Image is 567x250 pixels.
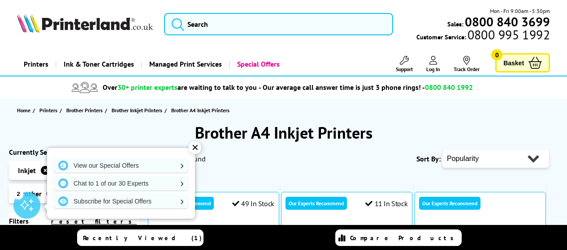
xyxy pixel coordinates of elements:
[419,197,480,210] div: Our Experts Recommend
[286,197,347,210] div: Our Experts Recommend
[447,20,463,28] span: Sales:
[350,234,459,242] span: Compare Products
[171,107,229,114] span: Brother A4 Inkjet Printers
[396,66,413,72] span: Support
[64,53,134,76] span: Ink & Toner Cartridges
[189,141,201,154] div: ✕
[416,154,441,163] span: Sort By:
[232,199,274,208] div: 49 In Stock
[503,57,524,69] span: Basket
[463,17,550,26] a: 0800 840 3699
[51,217,137,225] a: reset filters
[18,189,42,198] span: Brother
[112,106,164,115] a: Brother Inkjet Printers
[141,53,229,76] a: Managed Print Services
[17,13,153,33] img: Printerland Logo
[426,56,440,72] a: Log In
[83,234,202,242] span: Recently Viewed (1)
[259,83,473,92] span: - Our average call answer time is just 3 phone rings! -
[55,53,141,76] a: Ink & Toner Cartridges
[229,53,286,76] a: Special Offers
[54,176,188,191] a: Chat to 1 of our 30 Experts
[17,106,33,115] a: Home
[426,66,440,72] span: Log In
[13,189,23,199] div: 2
[465,13,550,30] b: 0800 840 3699
[17,13,153,34] a: Printerland Logo
[66,106,103,115] span: Brother Printers
[39,106,57,115] span: Printers
[54,158,188,173] a: View our Special Offers
[117,83,177,92] span: 30+ printer experts
[425,83,473,92] span: 0800 840 1992
[495,53,550,72] a: Basket 0
[54,194,188,208] a: Subscribe for Special Offers
[490,7,550,15] span: Mon - Fri 9:00am - 5:30pm
[77,229,203,246] a: Recently Viewed (1)
[491,49,502,60] span: 0
[9,148,139,157] div: Currently Selected
[164,13,393,35] input: Search
[66,106,105,115] a: Brother Printers
[335,229,462,246] a: Compare Products
[396,56,413,72] a: Support
[17,53,55,76] a: Printers
[18,166,36,175] span: Inkjet
[103,83,257,92] span: Over are waiting to talk to you
[365,199,407,208] div: 11 In Stock
[466,30,550,39] span: 0800 995 1992
[454,56,480,72] a: Track Order
[9,216,29,225] span: Filters
[9,122,558,143] h1: Brother A4 Inkjet Printers
[39,106,60,115] a: Printers
[416,30,550,41] span: Customer Service:
[112,106,162,115] span: Brother Inkjet Printers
